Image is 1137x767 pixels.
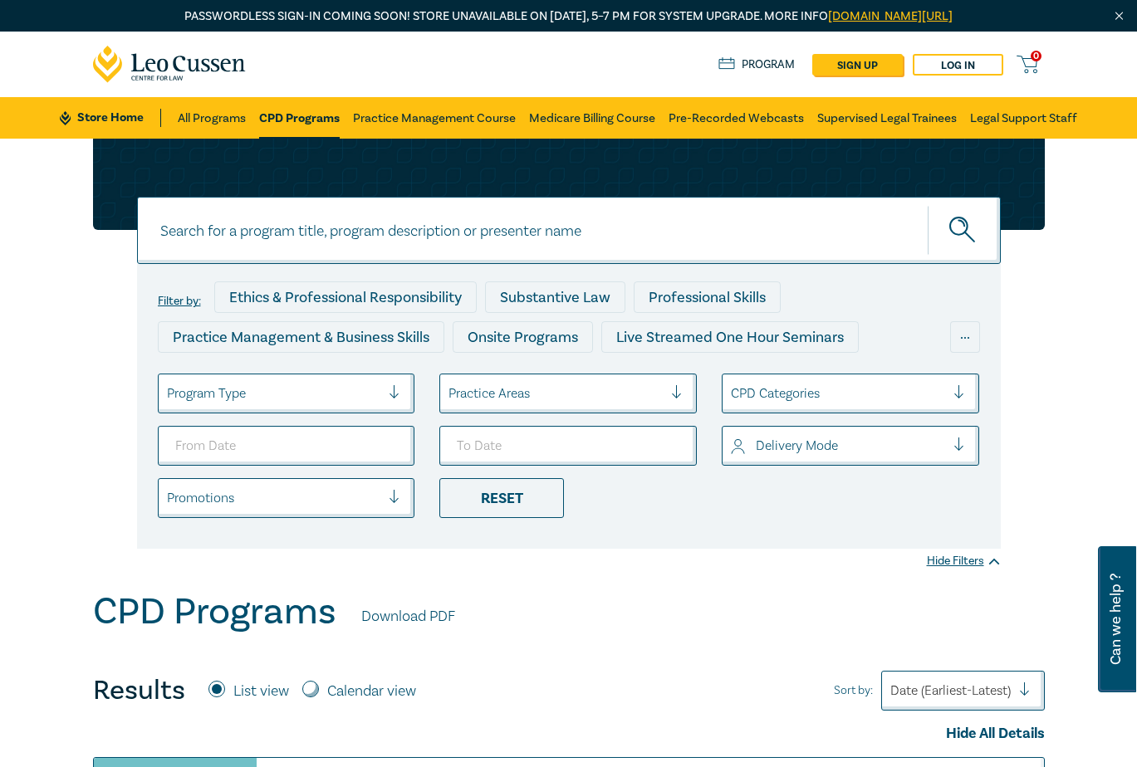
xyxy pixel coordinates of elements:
[950,321,980,353] div: ...
[353,97,516,139] a: Practice Management Course
[834,682,873,700] span: Sort by:
[137,197,1001,264] input: Search for a program title, program description or presenter name
[158,361,471,393] div: Live Streamed Conferences and Intensives
[731,384,734,403] input: select
[913,54,1003,76] a: Log in
[731,437,734,455] input: select
[93,7,1045,26] p: Passwordless sign-in coming soon! Store unavailable on [DATE], 5–7 PM for system upgrade. More info
[634,281,781,313] div: Professional Skills
[718,56,796,74] a: Program
[178,97,246,139] a: All Programs
[93,590,336,633] h1: CPD Programs
[93,723,1045,745] div: Hide All Details
[158,321,444,353] div: Practice Management & Business Skills
[1031,51,1041,61] span: 0
[214,281,477,313] div: Ethics & Professional Responsibility
[448,384,452,403] input: select
[167,489,170,507] input: select
[1112,9,1126,23] img: Close
[812,54,903,76] a: sign up
[233,681,289,702] label: List view
[259,97,340,139] a: CPD Programs
[453,321,593,353] div: Onsite Programs
[601,321,859,353] div: Live Streamed One Hour Seminars
[669,97,804,139] a: Pre-Recorded Webcasts
[60,109,160,127] a: Store Home
[479,361,742,393] div: Live Streamed Practical Workshops
[158,426,415,466] input: From Date
[327,681,416,702] label: Calendar view
[361,606,455,628] a: Download PDF
[485,281,625,313] div: Substantive Law
[828,8,953,24] a: [DOMAIN_NAME][URL]
[817,97,957,139] a: Supervised Legal Trainees
[439,426,697,466] input: To Date
[529,97,655,139] a: Medicare Billing Course
[890,682,894,700] input: Sort by
[167,384,170,403] input: select
[970,97,1077,139] a: Legal Support Staff
[158,295,201,308] label: Filter by:
[1108,556,1124,682] span: Can we help ?
[93,674,185,707] h4: Results
[927,553,1001,569] div: Hide Filters
[439,478,564,518] div: Reset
